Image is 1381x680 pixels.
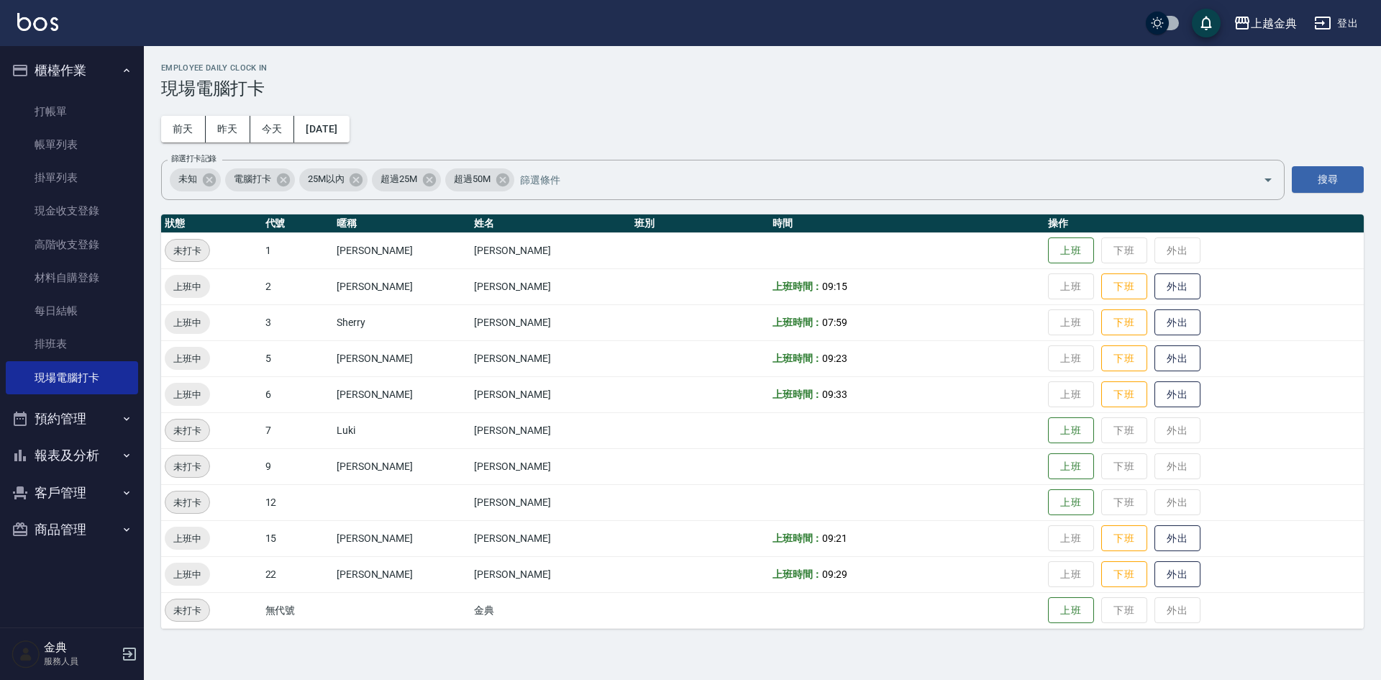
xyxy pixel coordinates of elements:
[822,389,847,400] span: 09:33
[165,243,209,258] span: 未打卡
[6,261,138,294] a: 材料自購登錄
[161,63,1364,73] h2: Employee Daily Clock In
[161,116,206,142] button: 前天
[262,520,333,556] td: 15
[165,567,210,582] span: 上班中
[6,294,138,327] a: 每日結帳
[6,95,138,128] a: 打帳單
[333,520,471,556] td: [PERSON_NAME]
[6,128,138,161] a: 帳單列表
[333,448,471,484] td: [PERSON_NAME]
[333,556,471,592] td: [PERSON_NAME]
[1048,597,1094,624] button: 上班
[171,153,217,164] label: 篩選打卡記錄
[165,603,209,618] span: 未打卡
[333,340,471,376] td: [PERSON_NAME]
[165,495,209,510] span: 未打卡
[822,281,847,292] span: 09:15
[822,568,847,580] span: 09:29
[772,568,823,580] b: 上班時間：
[772,317,823,328] b: 上班時間：
[470,232,631,268] td: [PERSON_NAME]
[262,412,333,448] td: 7
[1154,309,1200,336] button: 外出
[6,400,138,438] button: 預約管理
[445,172,499,186] span: 超過50M
[206,116,250,142] button: 昨天
[772,281,823,292] b: 上班時間：
[6,228,138,261] a: 高階收支登錄
[1101,525,1147,552] button: 下班
[1101,309,1147,336] button: 下班
[333,376,471,412] td: [PERSON_NAME]
[299,172,353,186] span: 25M以內
[161,214,262,233] th: 狀態
[262,376,333,412] td: 6
[1154,273,1200,300] button: 外出
[1048,453,1094,480] button: 上班
[262,592,333,628] td: 無代號
[470,268,631,304] td: [PERSON_NAME]
[44,655,117,668] p: 服務人員
[165,315,210,330] span: 上班中
[1048,237,1094,264] button: 上班
[1192,9,1221,37] button: save
[165,459,209,474] span: 未打卡
[1251,14,1297,32] div: 上越金典
[6,474,138,512] button: 客戶管理
[631,214,769,233] th: 班別
[333,268,471,304] td: [PERSON_NAME]
[470,556,631,592] td: [PERSON_NAME]
[262,448,333,484] td: 9
[6,161,138,194] a: 掛單列表
[262,556,333,592] td: 22
[372,168,441,191] div: 超過25M
[6,511,138,548] button: 商品管理
[333,214,471,233] th: 暱稱
[6,437,138,474] button: 報表及分析
[262,304,333,340] td: 3
[470,448,631,484] td: [PERSON_NAME]
[225,168,295,191] div: 電腦打卡
[470,376,631,412] td: [PERSON_NAME]
[262,268,333,304] td: 2
[333,412,471,448] td: Luki
[372,172,426,186] span: 超過25M
[470,214,631,233] th: 姓名
[17,13,58,31] img: Logo
[170,172,206,186] span: 未知
[1101,345,1147,372] button: 下班
[165,531,210,546] span: 上班中
[1101,561,1147,588] button: 下班
[1101,273,1147,300] button: 下班
[6,327,138,361] a: 排班表
[165,423,209,438] span: 未打卡
[1154,345,1200,372] button: 外出
[44,640,117,655] h5: 金典
[772,389,823,400] b: 上班時間：
[822,532,847,544] span: 09:21
[1228,9,1303,38] button: 上越金典
[1154,525,1200,552] button: 外出
[165,387,210,402] span: 上班中
[470,520,631,556] td: [PERSON_NAME]
[445,168,514,191] div: 超過50M
[262,232,333,268] td: 1
[294,116,349,142] button: [DATE]
[250,116,295,142] button: 今天
[1044,214,1364,233] th: 操作
[170,168,221,191] div: 未知
[470,484,631,520] td: [PERSON_NAME]
[165,279,210,294] span: 上班中
[772,532,823,544] b: 上班時間：
[6,194,138,227] a: 現金收支登錄
[772,353,823,364] b: 上班時間：
[262,484,333,520] td: 12
[769,214,1044,233] th: 時間
[470,304,631,340] td: [PERSON_NAME]
[6,361,138,394] a: 現場電腦打卡
[262,340,333,376] td: 5
[1101,381,1147,408] button: 下班
[1308,10,1364,37] button: 登出
[299,168,368,191] div: 25M以內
